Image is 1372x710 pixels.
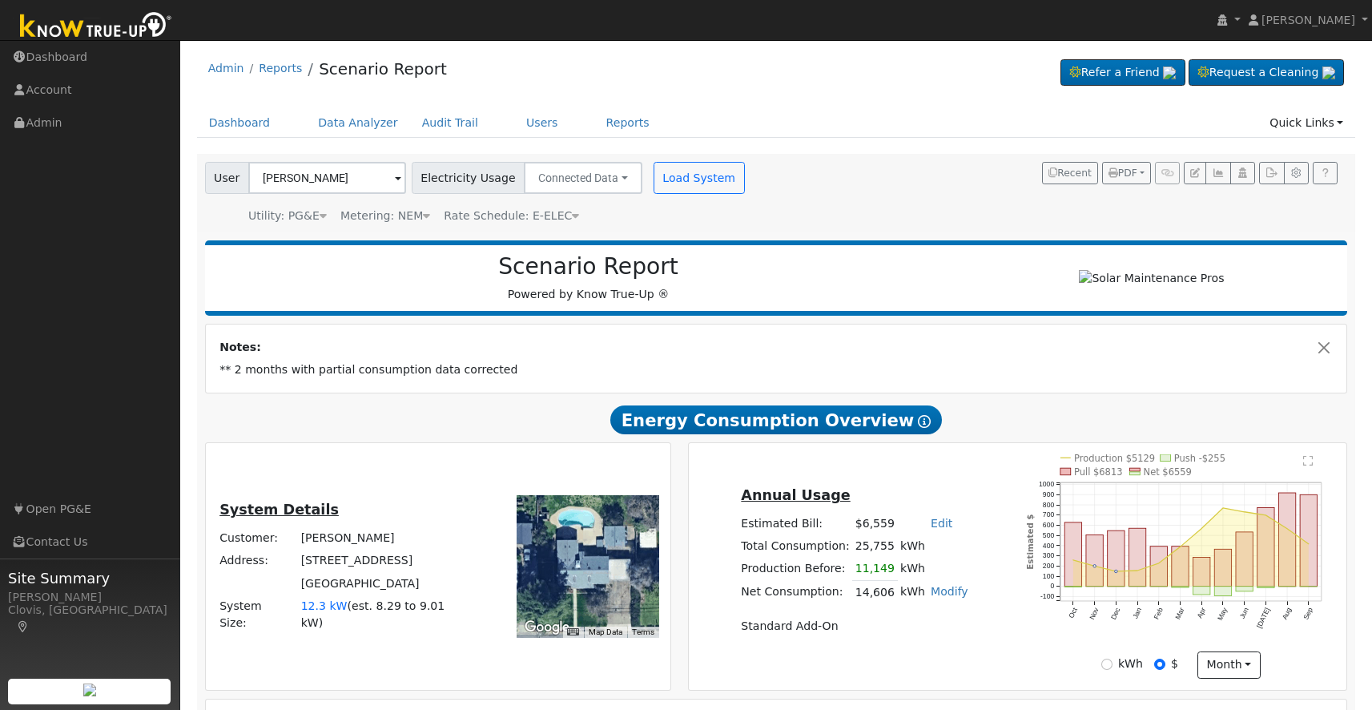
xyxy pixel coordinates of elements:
[8,602,171,635] div: Clovis, [GEOGRAPHIC_DATA]
[319,616,324,629] span: )
[217,359,1336,381] td: ** 2 months with partial consumption data corrected
[1150,547,1167,587] rect: onclick=""
[1189,59,1344,87] a: Request a Cleaning
[1205,162,1230,184] button: Multi-Series Graph
[852,558,897,581] td: 11,149
[1243,511,1245,514] circle: onclick=""
[340,208,430,224] div: Metering: NEM
[1215,550,1232,587] rect: onclick=""
[524,162,642,194] button: Connected Data
[1072,559,1074,562] circle: onclick=""
[1201,527,1203,530] circle: onclick=""
[306,108,410,138] a: Data Analyzer
[1102,162,1151,184] button: PDF
[898,558,928,581] td: kWh
[1051,583,1055,591] text: 0
[1174,607,1186,621] text: Mar
[898,581,928,604] td: kWh
[217,550,298,572] td: Address:
[1216,607,1229,623] text: May
[610,405,942,434] span: Energy Consumption Overview
[1322,67,1335,79] img: retrieve
[221,253,956,280] h2: Scenario Report
[898,535,972,558] td: kWh
[852,581,897,604] td: 14,606
[298,550,468,572] td: [STREET_ADDRESS]
[1193,558,1210,587] rect: onclick=""
[1043,511,1055,519] text: 700
[1313,162,1338,184] a: Help Link
[410,108,490,138] a: Audit Trail
[1086,535,1103,587] rect: onclick=""
[1236,532,1253,587] rect: onclick=""
[412,162,525,194] span: Electricity Usage
[8,589,171,606] div: [PERSON_NAME]
[217,527,298,550] td: Customer:
[1131,607,1143,620] text: Jan
[1238,607,1250,620] text: Jun
[348,599,352,612] span: (
[1101,659,1112,670] input: kWh
[1316,339,1333,356] button: Close
[1179,546,1181,548] circle: onclick=""
[298,527,468,550] td: [PERSON_NAME]
[1184,162,1206,184] button: Edit User
[1043,531,1055,539] text: 500
[1043,491,1055,499] text: 900
[918,415,931,428] i: Show Help
[1137,570,1139,572] circle: onclick=""
[1172,547,1189,587] rect: onclick=""
[1108,167,1137,179] span: PDF
[1040,593,1054,601] text: -100
[12,9,180,45] img: Know True-Up
[248,208,327,224] div: Utility: PG&E
[1088,607,1100,622] text: Nov
[1236,587,1253,591] rect: onclick=""
[205,162,249,194] span: User
[1257,587,1274,588] rect: onclick=""
[1302,607,1315,621] text: Sep
[852,535,897,558] td: 25,755
[1043,501,1055,509] text: 800
[248,162,406,194] input: Select a User
[1118,656,1143,672] label: kWh
[1043,522,1055,530] text: 600
[1230,162,1255,184] button: Login As
[738,535,852,558] td: Total Consumption:
[1079,270,1224,287] img: Solar Maintenance Pros
[208,62,244,75] a: Admin
[1039,481,1054,489] text: 1000
[1259,162,1284,184] button: Export Interval Data
[521,617,573,638] a: Open this area in Google Maps (opens a new window)
[1257,108,1355,138] a: Quick Links
[298,572,468,595] td: [GEOGRAPHIC_DATA]
[1144,466,1192,478] text: Net $6559
[1074,453,1155,464] text: Production $5129
[1284,162,1309,184] button: Settings
[1193,587,1210,595] rect: onclick=""
[1043,563,1055,571] text: 200
[1286,528,1289,530] circle: onclick=""
[1215,587,1232,596] rect: onclick=""
[301,599,445,629] span: est. 8.29 to 9.01 kW
[213,253,964,303] div: Powered by Know True-Up ®
[319,59,447,79] a: Scenario Report
[738,513,852,535] td: Estimated Bill:
[1303,455,1313,466] text: 
[197,108,283,138] a: Dashboard
[1025,514,1035,570] text: Estimated $
[741,487,850,503] u: Annual Usage
[1064,587,1081,587] rect: onclick=""
[1129,529,1146,587] rect: onclick=""
[1157,563,1160,565] circle: onclick=""
[931,585,968,598] a: Modify
[1265,514,1267,517] circle: onclick=""
[738,615,971,637] td: Standard Add-On
[8,567,171,589] span: Site Summary
[1261,14,1355,26] span: [PERSON_NAME]
[1172,587,1189,587] rect: onclick=""
[1043,572,1055,580] text: 100
[1115,571,1117,573] circle: onclick=""
[567,627,578,638] button: Keyboard shortcuts
[594,108,662,138] a: Reports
